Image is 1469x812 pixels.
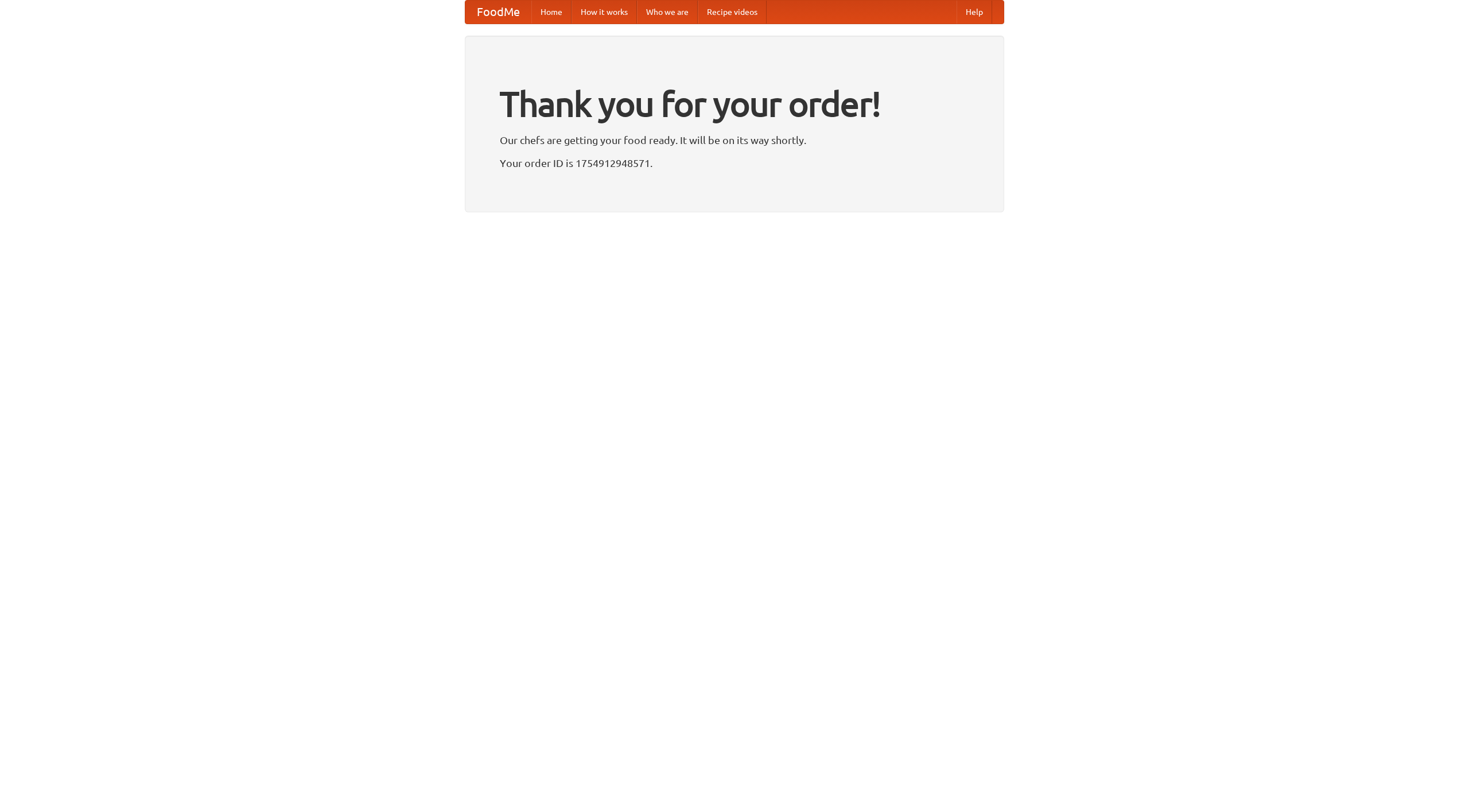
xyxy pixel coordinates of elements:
a: Who we are [637,1,698,24]
a: FoodMe [465,1,531,24]
a: Home [531,1,572,24]
p: Your order ID is 1754912948571. [500,154,969,172]
a: Recipe videos [698,1,767,24]
a: Help [957,1,992,24]
h1: Thank you for your order! [500,76,969,131]
a: How it works [572,1,637,24]
p: Our chefs are getting your food ready. It will be on its way shortly. [500,131,969,149]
